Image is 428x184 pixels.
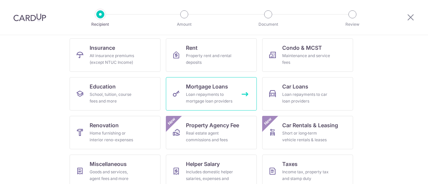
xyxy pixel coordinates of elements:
[282,44,322,52] span: Condo & MCST
[282,130,330,143] div: Short or long‑term vehicle rentals & leases
[328,21,377,28] p: Review
[186,160,220,168] span: Helper Salary
[262,116,353,149] a: Car Rentals & LeasingShort or long‑term vehicle rentals & leasesNew
[166,116,177,127] span: New
[90,121,119,129] span: Renovation
[70,116,160,149] a: RenovationHome furnishing or interior reno-expenses
[90,52,138,66] div: All insurance premiums (except NTUC Income)
[90,44,115,52] span: Insurance
[186,121,239,129] span: Property Agency Fee
[70,38,160,72] a: InsuranceAll insurance premiums (except NTUC Income)
[282,121,338,129] span: Car Rentals & Leasing
[282,160,298,168] span: Taxes
[282,52,330,66] div: Maintenance and service fees
[13,13,46,21] img: CardUp
[90,82,116,90] span: Education
[166,77,257,111] a: Mortgage LoansLoan repayments to mortgage loan providers
[90,130,138,143] div: Home furnishing or interior reno-expenses
[90,160,127,168] span: Miscellaneous
[76,21,125,28] p: Recipient
[282,169,330,182] div: Income tax, property tax and stamp duty
[90,169,138,182] div: Goods and services, agent fees and more
[282,82,308,90] span: Car Loans
[186,52,234,66] div: Property rent and rental deposits
[90,91,138,105] div: School, tuition, course fees and more
[262,77,353,111] a: Car LoansLoan repayments to car loan providers
[243,21,293,28] p: Document
[186,44,198,52] span: Rent
[186,82,228,90] span: Mortgage Loans
[186,130,234,143] div: Real estate agent commissions and fees
[262,116,274,127] span: New
[70,77,160,111] a: EducationSchool, tuition, course fees and more
[262,38,353,72] a: Condo & MCSTMaintenance and service fees
[166,38,257,72] a: RentProperty rent and rental deposits
[186,91,234,105] div: Loan repayments to mortgage loan providers
[159,21,209,28] p: Amount
[282,91,330,105] div: Loan repayments to car loan providers
[166,116,257,149] a: Property Agency FeeReal estate agent commissions and feesNew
